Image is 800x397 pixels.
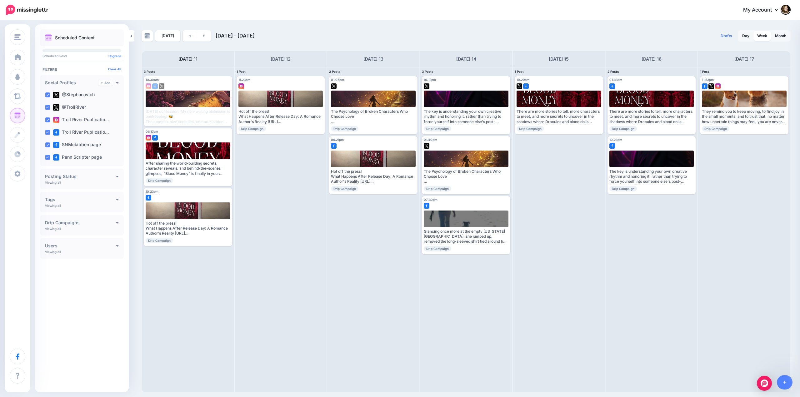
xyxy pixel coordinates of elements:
[146,161,230,176] div: After sharing the world-building secrets, character reveals, and behind-the-scenes glimpses, "Blo...
[237,70,246,73] span: 1 Post
[45,81,98,85] h4: Social Profiles
[45,250,61,254] p: Viewing all
[609,169,694,184] div: The key is understanding your own creative rhythm and honoring it, rather than trying to force yo...
[178,55,197,63] h4: [DATE] 11
[53,142,59,148] img: facebook-square.png
[517,83,522,89] img: twitter-square.png
[53,154,102,161] label: Penn Scripter page
[424,229,508,244] div: Glancing once more at the empty [US_STATE][GEOGRAPHIC_DATA], she jumped up, removed the long-slee...
[216,32,255,39] span: [DATE] - [DATE]
[53,117,109,123] label: Troll River Publicatio…
[238,83,244,89] img: instagram-square.png
[238,126,266,132] span: Drip Campaign
[331,126,358,132] span: Drip Campaign
[738,31,753,41] a: Day
[146,78,159,82] span: 10:30am
[45,221,116,225] h4: Drip Campaigns
[607,70,619,73] span: 2 Posts
[700,70,709,73] span: 1 Post
[45,204,61,207] p: Viewing all
[45,181,61,184] p: Viewing all
[55,36,95,40] p: Scheduled Content
[146,195,151,201] img: facebook-square.png
[609,126,637,132] span: Drip Campaign
[771,31,790,41] a: Month
[146,109,230,124] div: [DATE] confession: My non-writing obsession is beekeeping! 🐝 The complex hive societies, communic...
[271,55,291,63] h4: [DATE] 12
[238,109,323,124] div: Hot off the press! What Happens After Release Day: A Romance Author's Reality [URL] #Snmckibben #...
[642,55,662,63] h4: [DATE] 16
[424,138,437,141] span: 01:40pm
[424,109,508,124] div: The key is understanding your own creative rhythm and honoring it, rather than trying to force yo...
[331,143,337,149] img: facebook-square.png
[146,221,230,236] div: Hot off the press! What Happens After Release Day: A Romance Author's Reality [URL] #Snmckibben #...
[609,143,615,149] img: facebook-square.png
[53,104,59,111] img: twitter-square.png
[424,83,429,89] img: twitter-square.png
[717,30,736,42] a: Drafts
[517,126,544,132] span: Drip Campaign
[517,78,529,82] span: 10:29pm
[424,78,436,82] span: 10:12pm
[517,109,601,124] div: There are more stories to tell, more characters to meet, and more secrets to uncover in the shado...
[329,70,341,73] span: 2 Posts
[53,92,95,98] label: @Stephonavich
[152,135,158,141] img: facebook-square.png
[53,92,59,98] img: twitter-square.png
[609,138,622,141] span: 10:23pm
[146,178,173,183] span: Drip Campaign
[331,83,337,89] img: twitter-square.png
[53,142,101,148] label: SNMckibben page
[42,54,121,57] p: Scheduled Posts
[108,54,121,58] a: Upgrade
[146,130,158,133] span: 06:17pm
[331,78,344,82] span: 01:05pm
[53,129,59,136] img: facebook-square.png
[363,55,383,63] h4: [DATE] 13
[331,169,416,184] div: Hot off the press! What Happens After Release Day: A Romance Author's Reality [URL] #Snmckibben #...
[424,203,429,209] img: facebook-square.png
[144,70,155,73] span: 3 Posts
[45,244,116,248] h4: Users
[549,55,569,63] h4: [DATE] 15
[708,83,714,89] img: twitter-square.png
[155,30,180,42] a: [DATE]
[146,190,158,193] span: 10:23pm
[45,227,61,231] p: Viewing all
[424,246,451,251] span: Drip Campaign
[734,55,754,63] h4: [DATE] 17
[45,34,52,41] img: calendar.png
[424,126,451,132] span: Drip Campaign
[14,34,21,40] img: menu.png
[424,143,429,149] img: twitter-square.png
[45,174,116,179] h4: Posting Status
[53,117,59,123] img: instagram-square.png
[152,83,158,89] img: facebook-square.png
[737,2,791,18] a: My Account
[146,83,151,89] img: instagram-square.png
[523,83,529,89] img: facebook-square.png
[515,70,524,73] span: 1 Post
[146,135,151,141] img: instagram-square.png
[424,169,508,184] div: The Psychology of Broken Characters Who Choose Love Read more 👉 [URL] #Snmckibben #BloodMoney #ro...
[702,83,707,89] img: facebook-square.png
[609,186,637,191] span: Drip Campaign
[331,109,416,124] div: The Psychology of Broken Characters Who Choose Love Read more 👉 [URL] #Snmckibben #BloodMoney #ro...
[702,126,729,132] span: Drip Campaign
[331,186,358,191] span: Drip Campaign
[53,129,109,136] label: Troll River Publicatio…
[331,138,344,141] span: 09:21pm
[757,376,772,391] div: Open Intercom Messenger
[42,67,121,72] h4: Filters
[108,67,121,71] a: Clear All
[753,31,771,41] a: Week
[144,33,150,39] img: calendar-grey-darker.png
[6,5,48,15] img: Missinglettr
[424,186,451,191] span: Drip Campaign
[53,154,59,161] img: facebook-square.png
[424,198,437,201] span: 07:30pm
[702,78,714,82] span: 11:53pm
[715,83,721,89] img: instagram-square.png
[609,83,615,89] img: facebook-square.png
[721,34,732,38] span: Drafts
